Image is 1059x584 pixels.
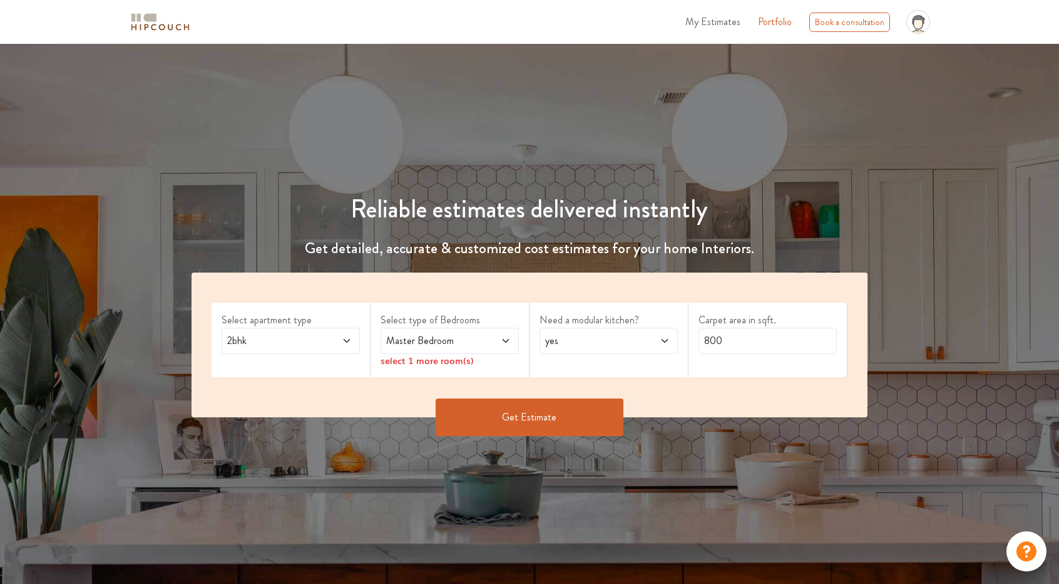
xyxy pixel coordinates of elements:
[129,11,192,33] img: logo-horizontal.svg
[381,313,519,328] label: Select type of Bedrooms
[381,354,519,367] div: select 1 more room(s)
[698,328,837,354] input: Enter area sqft
[129,8,192,36] span: logo-horizontal.svg
[758,14,792,29] a: Portfolio
[698,313,837,328] label: Carpet area in sqft.
[543,333,638,348] span: yes
[685,14,740,29] span: My Estimates
[809,13,890,32] div: Book a consultation
[222,313,360,328] label: Select apartment type
[436,399,623,436] button: Get Estimate
[225,333,320,348] span: 2bhk
[184,239,875,258] h4: Get detailed, accurate & customized cost estimates for your home Interiors.
[184,194,875,224] h1: Reliable estimates delivered instantly
[384,333,479,348] span: Master Bedroom
[540,313,678,328] label: Need a modular kitchen?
